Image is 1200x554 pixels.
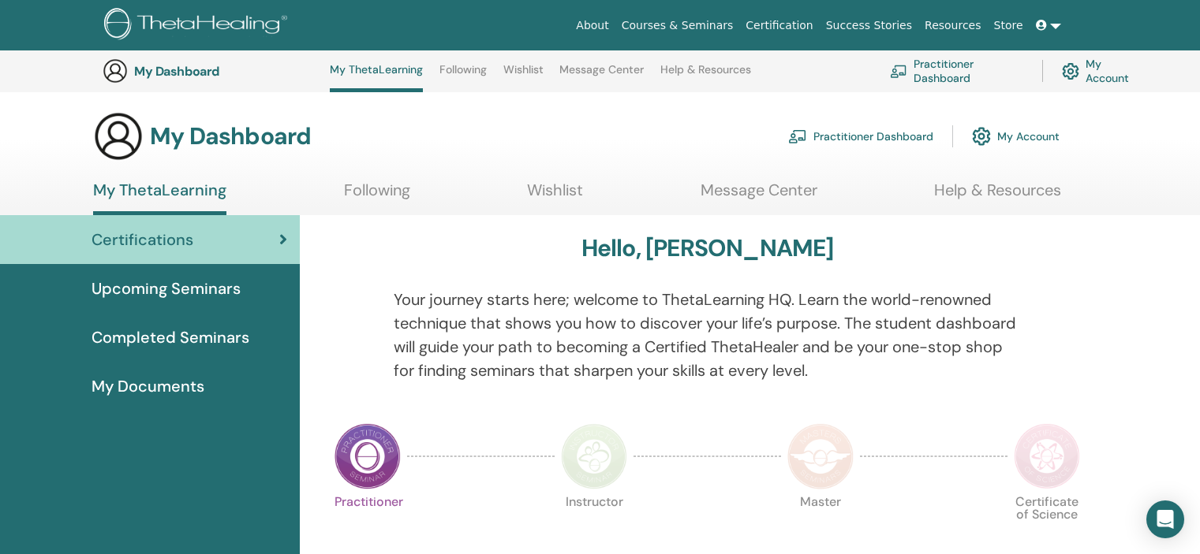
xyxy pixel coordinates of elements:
[787,423,854,489] img: Master
[820,11,918,40] a: Success Stories
[330,63,423,92] a: My ThetaLearning
[561,423,627,489] img: Instructor
[660,63,751,88] a: Help & Resources
[934,180,1061,211] a: Help & Resources
[134,64,292,79] h3: My Dashboard
[92,228,193,251] span: Certifications
[503,63,544,88] a: Wishlist
[93,111,144,162] img: generic-user-icon.jpg
[890,54,1023,88] a: Practitioner Dashboard
[615,11,740,40] a: Courses & Seminars
[890,65,907,77] img: chalkboard-teacher.svg
[439,63,487,88] a: Following
[150,122,311,151] h3: My Dashboard
[570,11,615,40] a: About
[103,58,128,84] img: generic-user-icon.jpg
[527,180,583,211] a: Wishlist
[701,180,817,211] a: Message Center
[1146,500,1184,538] div: Open Intercom Messenger
[92,374,204,398] span: My Documents
[581,234,834,262] h3: Hello, [PERSON_NAME]
[335,423,401,489] img: Practitioner
[918,11,988,40] a: Resources
[559,63,644,88] a: Message Center
[1062,59,1079,84] img: cog.svg
[739,11,819,40] a: Certification
[92,277,241,300] span: Upcoming Seminars
[988,11,1030,40] a: Store
[788,119,933,154] a: Practitioner Dashboard
[344,180,410,211] a: Following
[93,180,226,215] a: My ThetaLearning
[972,119,1060,154] a: My Account
[1062,54,1142,88] a: My Account
[972,123,991,150] img: cog.svg
[788,129,807,143] img: chalkboard-teacher.svg
[92,325,249,349] span: Completed Seminars
[1014,423,1080,489] img: Certificate of Science
[394,288,1022,382] p: Your journey starts here; welcome to ThetaLearning HQ. Learn the world-renowned technique that sh...
[104,8,293,43] img: logo.png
